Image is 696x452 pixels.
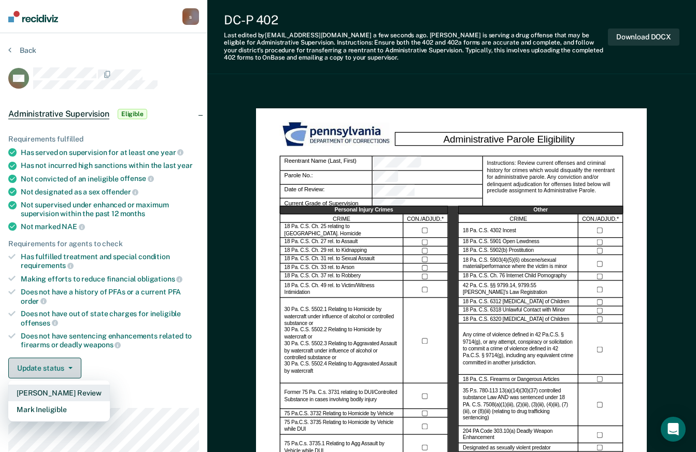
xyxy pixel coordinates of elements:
[463,376,559,383] label: 18 Pa. C.S. Firearms or Dangerous Articles
[578,215,623,223] div: CON./ADJUD.*
[463,248,534,255] label: 18 Pa. C.S. 5902(b) Prostitution
[120,174,154,182] span: offense
[661,417,686,442] div: Open Intercom Messenger
[8,135,199,144] div: Requirements fulfilled
[285,390,399,403] label: Former 75 Pa. C.s. 3731 relating to DUI/Controlled Substance in cases involving bodily injury
[463,307,565,314] label: 18 Pa. C.S. 6318 Unlawful Contact with Minor
[373,185,482,199] div: Date of Review:
[463,299,569,306] label: 18 Pa. C.S. 6312 [MEDICAL_DATA] of Children
[463,239,539,246] label: 18 Pa. C.S. 5901 Open Lewdness
[280,199,373,213] div: Current Grade of Supervision
[459,206,623,215] div: Other
[21,319,58,327] span: offenses
[280,156,373,171] div: Reentrant Name (Last, First)
[285,307,399,375] label: 30 Pa. C.S. 5502.1 Relating to Homicide by watercraft under influence of alcohol or controlled su...
[285,239,358,246] label: 18 Pa. C.S. Ch. 27 rel. to Assault
[463,388,574,422] label: 35 P.s. 780-113 13(a)(14)(30)(37) controlled substance Law AND was sentenced under 18 PA. C.S. 75...
[285,248,367,255] label: 18 Pa. C.S. Ch. 29 rel. to Kidnapping
[608,29,679,46] button: Download DOCX
[463,332,574,366] label: Any crime of violence defined in 42 Pa.C.S. § 9714(g), or any attempt, conspiracy or solicitation...
[373,32,427,39] span: a few seconds ago
[8,358,81,378] button: Update status
[62,222,84,231] span: NAE
[224,32,608,62] div: Last edited by [EMAIL_ADDRESS][DOMAIN_NAME] . [PERSON_NAME] is serving a drug offense that may be...
[224,12,608,27] div: DC-P 402
[8,46,36,55] button: Back
[463,273,566,280] label: 18 Pa. C.S. Ch. 76 Internet Child Pornography
[285,224,399,237] label: 18 Pa. C.S. Ch. 25 relating to [GEOGRAPHIC_DATA]. Homicide
[285,265,354,272] label: 18 Pa. C.S. Ch. 33 rel. to Arson
[21,252,199,270] div: Has fulfilled treatment and special condition
[280,120,395,149] img: PDOC Logo
[280,206,448,215] div: Personal Injury Crimes
[137,275,182,283] span: obligations
[280,185,373,199] div: Date of Review:
[21,174,199,183] div: Not convicted of an ineligible
[8,11,58,22] img: Recidiviz
[463,316,569,323] label: 18 Pa. C.S. 6320 [MEDICAL_DATA] of Children
[280,171,373,185] div: Parole No.:
[8,385,110,401] button: [PERSON_NAME] Review
[463,228,516,234] label: 18 Pa. C.S. 4302 Incest
[21,201,199,218] div: Not supervised under enhanced or maximum supervision within the past 12
[21,161,199,170] div: Has not incurred high sanctions within the last
[21,261,74,270] span: requirements
[395,132,623,146] div: Administrative Parole Eligibility
[21,332,199,349] div: Does not have sentencing enhancements related to firearms or deadly
[285,273,361,280] label: 18 Pa. C.S. Ch. 37 rel. to Robbery
[459,215,579,223] div: CRIME
[177,161,192,169] span: year
[83,341,121,349] span: weapons
[161,148,183,157] span: year
[482,156,623,213] div: Instructions: Review current offenses and criminal history for crimes which would disqualify the ...
[463,282,574,296] label: 42 Pa. C.S. §§ 9799.14, 9799.55 [PERSON_NAME]’s Law Registration
[8,109,109,119] span: Administrative Supervision
[21,148,199,157] div: Has served on supervision for at least one
[463,428,574,442] label: 204 PA Code 303.10(a) Deadly Weapon Enhancement
[404,215,448,223] div: CON./ADJUD.*
[373,156,482,171] div: Reentrant Name (Last, First)
[373,171,482,185] div: Parole No.:
[280,215,404,223] div: CRIME
[118,109,147,119] span: Eligible
[21,274,199,284] div: Making efforts to reduce financial
[463,257,574,271] label: 18 Pa. C.S. 5903(4)(5)(6) obscene/sexual material/performance where the victim is minor
[21,288,199,305] div: Does not have a history of PFAs or a current PFA order
[8,401,110,418] button: Mark Ineligible
[102,188,139,196] span: offender
[285,256,375,263] label: 18 Pa. C.S. Ch. 31 rel. to Sexual Assault
[373,199,482,213] div: Current Grade of Supervision
[21,222,199,231] div: Not marked
[285,282,399,296] label: 18 Pa. C.S. Ch. 49 rel. to Victim/Witness Intimidation
[463,444,550,451] label: Designated as sexually violent predator
[182,8,199,25] button: s
[21,187,199,196] div: Not designated as a sex
[8,239,199,248] div: Requirements for agents to check
[285,420,399,433] label: 75 Pa.C.S. 3735 Relating to Homicide by Vehicle while DUI
[120,209,145,218] span: months
[21,309,199,327] div: Does not have out of state charges for ineligible
[285,410,394,417] label: 75 Pa.C.S. 3732 Relating to Homicide by Vehicle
